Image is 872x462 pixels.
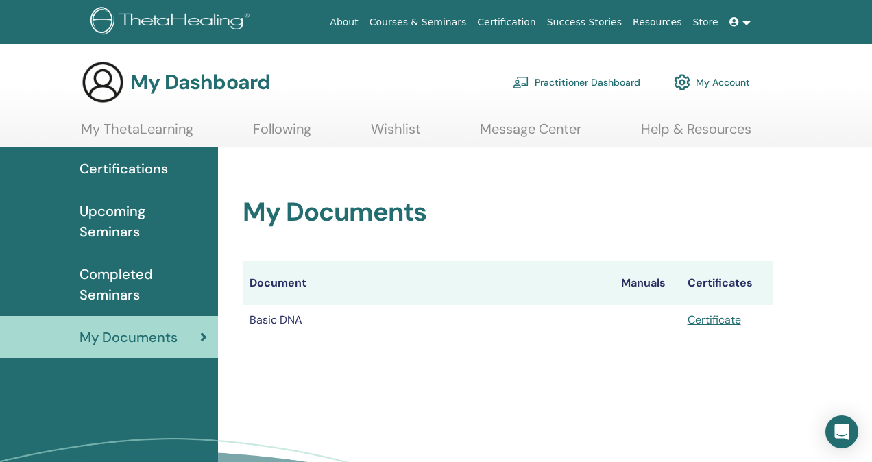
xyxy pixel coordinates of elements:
span: Certifications [80,158,168,179]
span: Upcoming Seminars [80,201,207,242]
a: Practitioner Dashboard [513,67,640,97]
th: Certificates [681,261,773,305]
a: Wishlist [371,121,421,147]
td: Basic DNA [243,305,614,335]
h3: My Dashboard [130,70,270,95]
img: generic-user-icon.jpg [81,60,125,104]
span: My Documents [80,327,178,348]
a: My ThetaLearning [81,121,193,147]
a: Courses & Seminars [364,10,472,35]
a: My Account [674,67,750,97]
a: Success Stories [542,10,627,35]
a: Certificate [688,313,741,327]
a: Help & Resources [641,121,751,147]
th: Manuals [614,261,681,305]
a: Certification [472,10,541,35]
h2: My Documents [243,197,773,228]
th: Document [243,261,614,305]
img: logo.png [90,7,254,38]
a: Following [253,121,311,147]
img: cog.svg [674,71,690,94]
a: Message Center [480,121,581,147]
a: Store [688,10,724,35]
a: About [324,10,363,35]
div: Open Intercom Messenger [825,415,858,448]
a: Resources [627,10,688,35]
span: Completed Seminars [80,264,207,305]
img: chalkboard-teacher.svg [513,76,529,88]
